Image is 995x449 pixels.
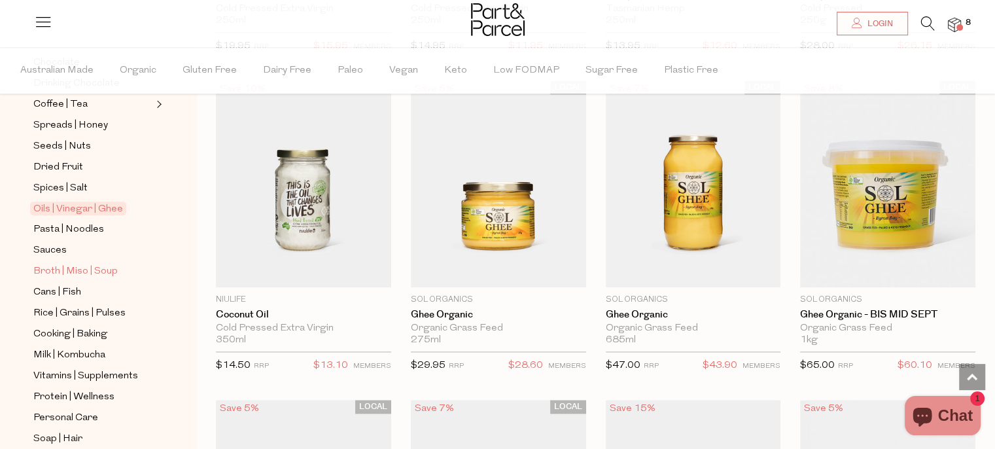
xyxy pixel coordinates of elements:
[703,357,737,374] span: $43.90
[33,181,88,196] span: Spices | Salt
[33,160,83,175] span: Dried Fruit
[33,389,152,405] a: Protein | Wellness
[606,81,781,287] img: Ghee Organic
[33,284,152,300] a: Cans | Fish
[33,138,152,154] a: Seeds | Nuts
[33,368,138,384] span: Vitamins | Supplements
[411,400,458,418] div: Save 7%
[800,334,818,346] span: 1kg
[33,139,91,154] span: Seeds | Nuts
[411,81,586,287] img: Ghee Organic
[444,48,467,94] span: Keto
[33,117,152,134] a: Spreads | Honey
[411,361,445,370] span: $29.95
[508,357,543,374] span: $28.60
[33,306,126,321] span: Rice | Grains | Pulses
[33,221,152,238] a: Pasta | Noodles
[355,400,391,414] span: LOCAL
[216,361,251,370] span: $14.50
[216,81,391,287] img: Coconut Oil
[33,305,152,321] a: Rice | Grains | Pulses
[800,81,975,287] img: Ghee Organic - BIS MID SEPT
[33,389,114,405] span: Protein | Wellness
[864,18,893,29] span: Login
[33,180,152,196] a: Spices | Salt
[664,48,718,94] span: Plastic Free
[33,243,67,259] span: Sauces
[606,361,640,370] span: $47.00
[901,396,985,439] inbox-online-store-chat: Shopify online store chat
[585,48,638,94] span: Sugar Free
[493,48,559,94] span: Low FODMAP
[33,410,152,426] a: Personal Care
[800,323,975,334] div: Organic Grass Feed
[449,363,464,370] small: RRP
[606,334,636,346] span: 685ml
[313,357,348,374] span: $13.10
[33,201,152,217] a: Oils | Vinegar | Ghee
[389,48,418,94] span: Vegan
[800,361,835,370] span: $65.00
[837,12,908,35] a: Login
[353,363,391,370] small: MEMBERS
[33,264,118,279] span: Broth | Miso | Soup
[33,96,152,113] a: Coffee | Tea
[742,363,780,370] small: MEMBERS
[33,242,152,259] a: Sauces
[216,309,391,321] a: Coconut Oil
[33,431,82,447] span: Soap | Hair
[33,347,152,363] a: Milk | Kombucha
[937,363,975,370] small: MEMBERS
[411,323,586,334] div: Organic Grass Feed
[30,202,126,215] span: Oils | Vinegar | Ghee
[33,410,98,426] span: Personal Care
[548,363,586,370] small: MEMBERS
[120,48,156,94] span: Organic
[898,357,932,374] span: $60.10
[183,48,237,94] span: Gluten Free
[338,48,363,94] span: Paleo
[606,400,659,418] div: Save 15%
[33,263,152,279] a: Broth | Miso | Soup
[948,18,961,31] a: 8
[471,3,525,36] img: Part&Parcel
[33,118,108,134] span: Spreads | Honey
[33,222,104,238] span: Pasta | Noodles
[216,323,391,334] div: Cold Pressed Extra Virgin
[216,294,391,306] p: Niulife
[800,309,975,321] a: Ghee Organic - BIS MID SEPT
[33,431,152,447] a: Soap | Hair
[33,159,152,175] a: Dried Fruit
[838,363,853,370] small: RRP
[20,48,94,94] span: Australian Made
[33,326,152,342] a: Cooking | Baking
[263,48,311,94] span: Dairy Free
[962,17,974,29] span: 8
[800,400,847,418] div: Save 5%
[800,294,975,306] p: Sol Organics
[216,334,246,346] span: 350ml
[411,294,586,306] p: Sol Organics
[606,323,781,334] div: Organic Grass Feed
[33,348,105,363] span: Milk | Kombucha
[606,309,781,321] a: Ghee Organic
[644,363,659,370] small: RRP
[550,400,586,414] span: LOCAL
[33,327,107,342] span: Cooking | Baking
[411,334,441,346] span: 275ml
[33,285,81,300] span: Cans | Fish
[254,363,269,370] small: RRP
[153,96,162,112] button: Expand/Collapse Coffee | Tea
[33,97,88,113] span: Coffee | Tea
[216,400,263,418] div: Save 5%
[33,368,152,384] a: Vitamins | Supplements
[606,294,781,306] p: Sol Organics
[411,309,586,321] a: Ghee Organic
